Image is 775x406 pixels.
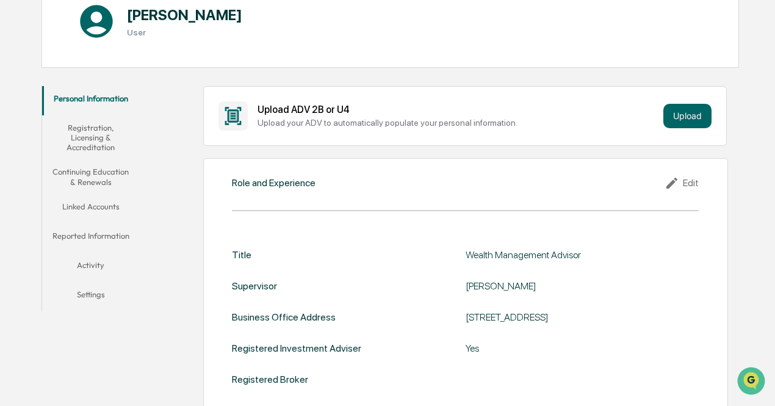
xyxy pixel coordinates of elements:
a: 🖐️Preclearance [7,148,84,170]
h3: User [127,27,242,37]
h1: [PERSON_NAME] [127,6,242,24]
a: 🔎Data Lookup [7,172,82,194]
button: Registration, Licensing & Accreditation [42,115,139,160]
button: Personal Information [42,86,139,115]
button: Start new chat [207,96,222,111]
a: Powered byPylon [86,206,148,216]
div: [STREET_ADDRESS] [466,311,699,323]
button: Settings [42,282,139,311]
div: Upload your ADV to automatically populate your personal information. [258,118,658,128]
div: Yes [466,343,699,354]
button: Linked Accounts [42,194,139,223]
a: 🗄️Attestations [84,148,156,170]
div: secondary tabs example [42,86,139,311]
div: Upload ADV 2B or U4 [258,104,658,115]
div: Start new chat [41,93,200,105]
div: Registered Broker [232,374,308,385]
div: Supervisor [232,280,277,292]
div: Wealth Management Advisor [466,249,699,261]
div: 🖐️ [12,154,22,164]
div: We're available if you need us! [41,105,154,115]
button: Upload [663,104,712,128]
div: 🔎 [12,178,22,187]
div: Business Office Address [232,311,336,323]
button: Reported Information [42,223,139,253]
p: How can we help? [12,25,222,45]
div: Role and Experience [232,177,315,189]
div: Registered Investment Adviser [232,343,361,354]
iframe: Open customer support [736,366,769,399]
div: [PERSON_NAME] [466,280,699,292]
div: Edit [665,176,699,190]
img: 1746055101610-c473b297-6a78-478c-a979-82029cc54cd1 [12,93,34,115]
button: Activity [42,253,139,282]
span: Attestations [101,153,151,165]
input: Clear [32,55,201,68]
div: Title [232,249,251,261]
span: Preclearance [24,153,79,165]
span: Pylon [121,206,148,216]
button: Continuing Education & Renewals [42,159,139,194]
span: Data Lookup [24,176,77,189]
div: 🗄️ [88,154,98,164]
